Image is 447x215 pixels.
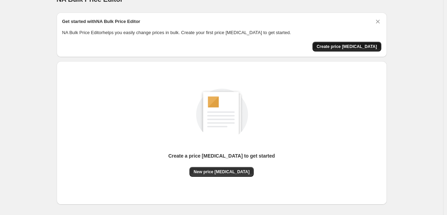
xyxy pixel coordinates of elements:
span: Create price [MEDICAL_DATA] [317,44,377,49]
button: New price [MEDICAL_DATA] [189,167,254,177]
p: NA Bulk Price Editor helps you easily change prices in bulk. Create your first price [MEDICAL_DAT... [62,29,381,36]
button: Create price change job [312,42,381,51]
button: Dismiss card [374,18,381,25]
p: Create a price [MEDICAL_DATA] to get started [168,152,275,159]
h2: Get started with NA Bulk Price Editor [62,18,140,25]
span: New price [MEDICAL_DATA] [194,169,250,175]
